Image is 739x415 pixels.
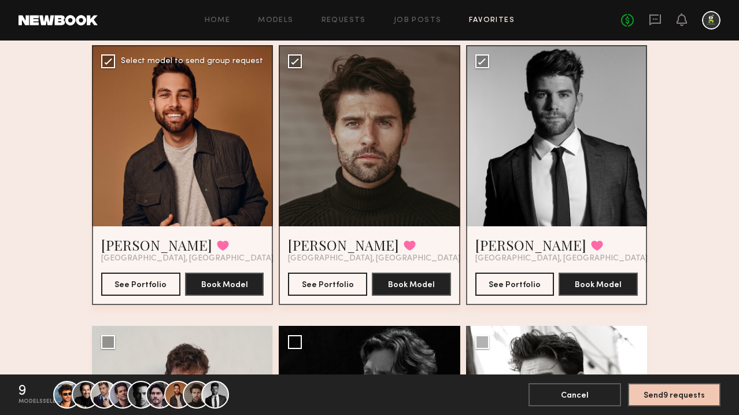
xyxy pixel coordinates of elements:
[322,17,366,24] a: Requests
[288,273,367,296] button: See Portfolio
[205,17,231,24] a: Home
[394,17,442,24] a: Job Posts
[628,383,720,406] button: Send9 requests
[372,273,451,296] button: Book Model
[185,279,264,289] a: Book Model
[185,273,264,296] button: Book Model
[475,254,648,263] span: [GEOGRAPHIC_DATA], [GEOGRAPHIC_DATA]
[101,273,180,296] button: See Portfolio
[101,254,274,263] span: [GEOGRAPHIC_DATA], [GEOGRAPHIC_DATA]
[559,279,638,289] a: Book Model
[121,57,263,65] div: Select model to send group request
[475,273,555,296] button: See Portfolio
[529,383,621,406] button: Cancel
[288,254,460,263] span: [GEOGRAPHIC_DATA], [GEOGRAPHIC_DATA]
[258,17,293,24] a: Models
[19,384,26,398] div: 9
[101,236,212,254] a: [PERSON_NAME]
[372,279,451,289] a: Book Model
[288,236,399,254] a: [PERSON_NAME]
[559,273,638,296] button: Book Model
[19,398,72,405] div: models selected
[469,17,515,24] a: Favorites
[475,236,586,254] a: [PERSON_NAME]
